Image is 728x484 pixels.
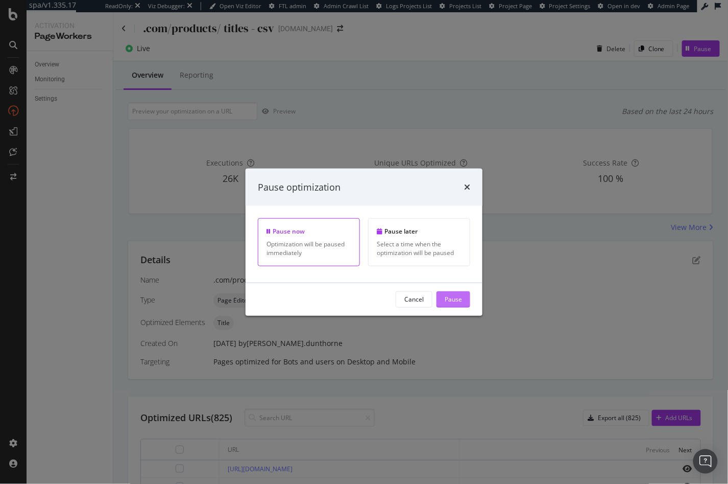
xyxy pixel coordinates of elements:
[445,295,462,304] div: Pause
[396,291,432,308] button: Cancel
[436,291,470,308] button: Pause
[464,180,470,194] div: times
[266,240,351,257] div: Optimization will be paused immediately
[246,168,482,315] div: modal
[377,240,462,257] div: Select a time when the optimization will be paused
[258,180,341,194] div: Pause optimization
[404,295,424,304] div: Cancel
[693,449,718,474] div: Open Intercom Messenger
[266,227,351,236] div: Pause now
[377,227,462,236] div: Pause later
